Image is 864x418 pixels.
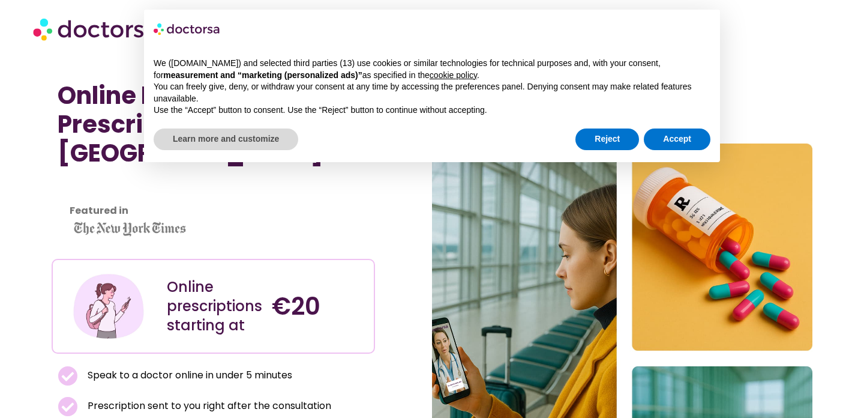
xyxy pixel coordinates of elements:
[430,70,477,80] a: cookie policy
[154,81,710,104] p: You can freely give, deny, or withdraw your consent at any time by accessing the preferences pane...
[71,269,146,344] img: Illustration depicting a young woman in a casual outfit, engaged with her smartphone. She has a p...
[154,129,298,150] button: Learn more and customize
[58,81,369,168] h1: Online Doctor Prescription in [GEOGRAPHIC_DATA]
[70,204,128,217] strong: Featured in
[85,398,331,414] span: Prescription sent to you right after the consultation
[58,180,238,194] iframe: Customer reviews powered by Trustpilot
[167,277,260,335] div: Online prescriptions starting at
[272,292,365,321] h4: €20
[575,129,639,150] button: Reject
[154,58,710,81] p: We ([DOMAIN_NAME]) and selected third parties (13) use cookies or similar technologies for techni...
[58,194,369,208] iframe: Customer reviews powered by Trustpilot
[154,19,221,38] img: logo
[644,129,710,150] button: Accept
[163,70,362,80] strong: measurement and “marketing (personalized ads)”
[154,104,710,117] p: Use the “Accept” button to consent. Use the “Reject” button to continue without accepting.
[85,367,292,384] span: Speak to a doctor online in under 5 minutes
